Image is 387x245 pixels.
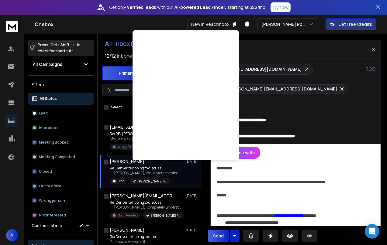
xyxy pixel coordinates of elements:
button: Not Interested [28,209,94,221]
p: Hi [PERSON_NAME], thanks for reaching [110,171,178,175]
div: New in ReachInbox [187,19,233,30]
p: Get only with our starting at $22/mo [109,4,266,10]
button: Send [208,230,229,242]
button: A [6,229,18,241]
p: Lead [118,179,124,183]
p: [DATE] [185,159,199,164]
p: [PERSON_NAME][EMAIL_ADDRESS][DOMAIN_NAME] [229,86,337,92]
img: logo [6,21,18,32]
p: Re: Denverite hoping to discuss [110,234,183,239]
span: Ctrl + Shift + k [50,41,75,48]
button: All Campaigns [28,58,94,70]
button: Wrong person [28,195,94,207]
button: Primary [102,66,151,80]
button: All Status [28,93,94,105]
button: Interested [28,122,94,134]
p: Closed [39,169,52,174]
p: Get Free Credits [338,21,372,27]
p: BCC [365,66,376,73]
p: [DATE] [185,193,199,198]
p: My apologies [PERSON_NAME]! [DATE], Sep [110,136,183,141]
button: All Inbox(s) [100,38,200,50]
h3: Custom Labels [32,223,62,229]
h1: [EMAIL_ADDRESS][DOMAIN_NAME] [110,124,177,130]
strong: AI-powered Lead Finder, [175,4,226,10]
p: [PERSON_NAME] Point [138,179,167,184]
h1: Onebox [35,21,231,28]
p: Interested [39,125,59,130]
p: [DATE] [185,228,199,233]
p: Re: Denverite hoping to discuss [110,166,178,171]
p: All Status [40,96,57,101]
p: Hi [PERSON_NAME], I completely understand and [110,205,183,210]
h1: All Campaigns [33,61,62,67]
button: Meeting Completed [28,151,94,163]
button: Meeting Booked [28,136,94,148]
button: Out of office [28,180,94,192]
p: Wrong Person [118,145,137,149]
button: Lead [28,107,94,119]
p: Re: Denverite hoping to discuss [110,200,183,205]
p: Not Interested [118,213,138,218]
label: Select [111,105,122,110]
p: Press to check for shortcuts. [38,42,81,54]
p: Try Now [272,4,289,10]
button: Try Now [271,2,291,12]
p: Not Interested [39,213,66,218]
button: Get Free Credits [326,18,376,30]
span: 12 / 12 [105,52,116,60]
h1: All Inbox(s) [105,41,139,47]
p: [EMAIL_ADDRESS][DOMAIN_NAME] [229,66,302,72]
p: Out of office [39,184,61,189]
strong: verified leads [127,4,156,10]
p: Wrong person [39,198,65,203]
div: Open Intercom Messenger [365,224,379,239]
p: Yes I would welcome this [110,239,183,244]
h3: Inboxes selected [117,52,156,60]
h3: Filters [28,80,94,89]
h1: [PERSON_NAME][EMAIL_ADDRESS][DOMAIN_NAME] [110,193,177,199]
p: Re: RE: [PERSON_NAME] - confidential [110,131,183,136]
p: Lead [39,111,48,116]
p: [PERSON_NAME] Point [151,213,180,218]
p: Meeting Completed [39,155,75,159]
p: Meeting Booked [39,140,69,145]
h1: [PERSON_NAME] [110,158,144,165]
button: Closed [28,165,94,178]
h1: [PERSON_NAME] [110,227,144,233]
p: [PERSON_NAME] Point [261,21,309,27]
